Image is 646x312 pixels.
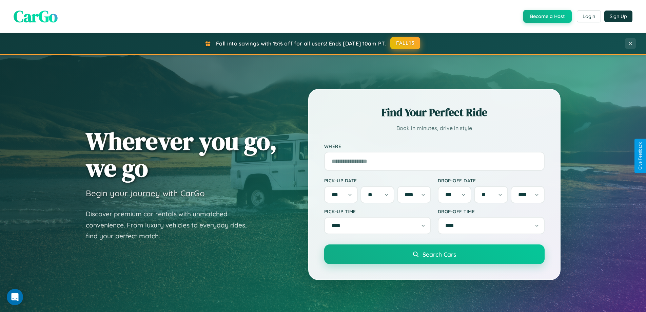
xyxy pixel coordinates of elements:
h2: Find Your Perfect Ride [324,105,545,120]
span: Search Cars [423,251,456,258]
button: FALL15 [390,37,420,49]
label: Pick-up Time [324,208,431,214]
button: Login [577,10,601,22]
button: Sign Up [604,11,632,22]
button: Search Cars [324,244,545,264]
div: Open Intercom Messenger [7,289,23,305]
label: Drop-off Date [438,178,545,183]
p: Book in minutes, drive in style [324,123,545,133]
span: CarGo [14,5,58,27]
span: Fall into savings with 15% off for all users! Ends [DATE] 10am PT. [216,40,386,47]
label: Drop-off Time [438,208,545,214]
label: Pick-up Date [324,178,431,183]
p: Discover premium car rentals with unmatched convenience. From luxury vehicles to everyday rides, ... [86,208,255,242]
h1: Wherever you go, we go [86,128,277,181]
h3: Begin your journey with CarGo [86,188,205,198]
button: Become a Host [523,10,572,23]
label: Where [324,143,545,149]
div: Give Feedback [638,142,643,170]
